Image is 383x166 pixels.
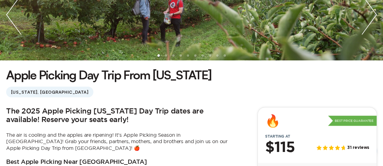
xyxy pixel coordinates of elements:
h2: $115 [265,140,295,156]
div: 🔥 [265,115,280,127]
span: Starting at [258,134,297,139]
li: slide item 9 [216,54,219,57]
li: slide item 4 [179,54,182,57]
li: slide item 6 [194,54,197,57]
li: slide item 7 [201,54,204,57]
p: Best Price Guarantee [328,116,377,126]
p: The air is cooling and the apples are ripening! It’s Apple Picking Season in [GEOGRAPHIC_DATA]! G... [6,132,230,152]
li: slide item 1 [157,54,160,57]
span: 31 reviews [347,145,369,150]
span: [US_STATE], [GEOGRAPHIC_DATA] [6,87,93,97]
li: slide item 2 [165,54,167,57]
h2: The 2025 Apple Picking [US_STATE] Day Trip dates are available! Reserve your seats early! [6,107,230,125]
li: slide item 10 [223,54,226,57]
li: slide item 3 [172,54,175,57]
li: slide item 5 [187,54,189,57]
h1: Apple Picking Day Trip From [US_STATE] [6,67,212,83]
h3: Best Apple Picking Near [GEOGRAPHIC_DATA] [6,159,147,166]
li: slide item 8 [209,54,211,57]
